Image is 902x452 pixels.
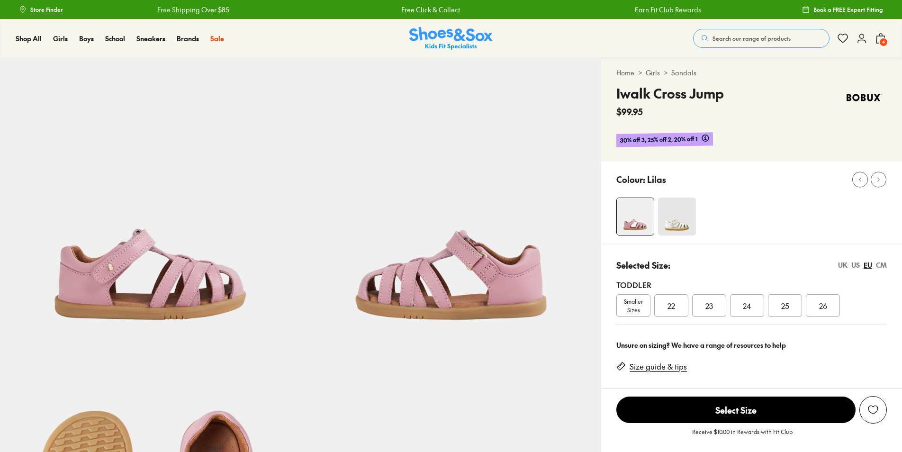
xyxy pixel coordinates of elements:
span: 22 [667,300,675,311]
span: Sale [210,34,224,43]
a: Shoes & Sox [409,27,493,50]
a: Store Finder [19,1,63,18]
span: Book a FREE Expert Fitting [813,5,883,14]
a: Size guide & tips [630,362,687,372]
div: > > [616,68,887,78]
div: UK [838,260,848,270]
a: Shop All [16,34,42,44]
div: EU [864,260,872,270]
img: SNS_Logo_Responsive.svg [409,27,493,50]
a: Girls [646,68,660,78]
button: 4 [875,28,886,49]
img: 5-551524_1 [301,58,602,359]
img: Vendor logo [841,83,887,112]
a: Earn Fit Club Rewards [584,5,650,15]
a: Home [616,68,634,78]
span: 30% off 3, 25% off 2, 20% off 1 [620,134,698,145]
p: Selected Size: [616,259,670,271]
span: 23 [705,300,713,311]
span: Boys [79,34,94,43]
span: $99.95 [616,105,643,118]
span: Search our range of products [713,34,791,43]
span: School [105,34,125,43]
img: 5_1 [658,198,696,235]
p: Colour: [616,173,645,186]
a: Free Shipping Over $85 [107,5,179,15]
span: 4 [879,37,888,47]
a: Brands [177,34,199,44]
span: Smaller Sizes [617,297,650,314]
a: Free Click & Collect [351,5,409,15]
span: 26 [819,300,827,311]
a: Boys [79,34,94,44]
img: 4-551523_1 [617,198,654,235]
a: Sneakers [136,34,165,44]
span: Girls [53,34,68,43]
a: Book a FREE Expert Fitting [802,1,883,18]
span: Store Finder [30,5,63,14]
a: School [105,34,125,44]
span: Sneakers [136,34,165,43]
a: Sale [210,34,224,44]
span: Shop All [16,34,42,43]
button: Search our range of products [693,29,830,48]
p: Receive $10.00 in Rewards with Fit Club [692,427,793,444]
span: Brands [177,34,199,43]
div: Toddler [616,279,887,290]
span: 24 [743,300,751,311]
span: 25 [781,300,789,311]
button: Select Size [616,396,856,424]
div: Unsure on sizing? We have a range of resources to help [616,340,887,350]
a: Sandals [671,68,696,78]
button: Add to Wishlist [859,396,887,424]
p: Lilas [647,173,666,186]
div: CM [876,260,887,270]
h4: Iwalk Cross Jump [616,83,724,103]
a: Girls [53,34,68,44]
div: US [851,260,860,270]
